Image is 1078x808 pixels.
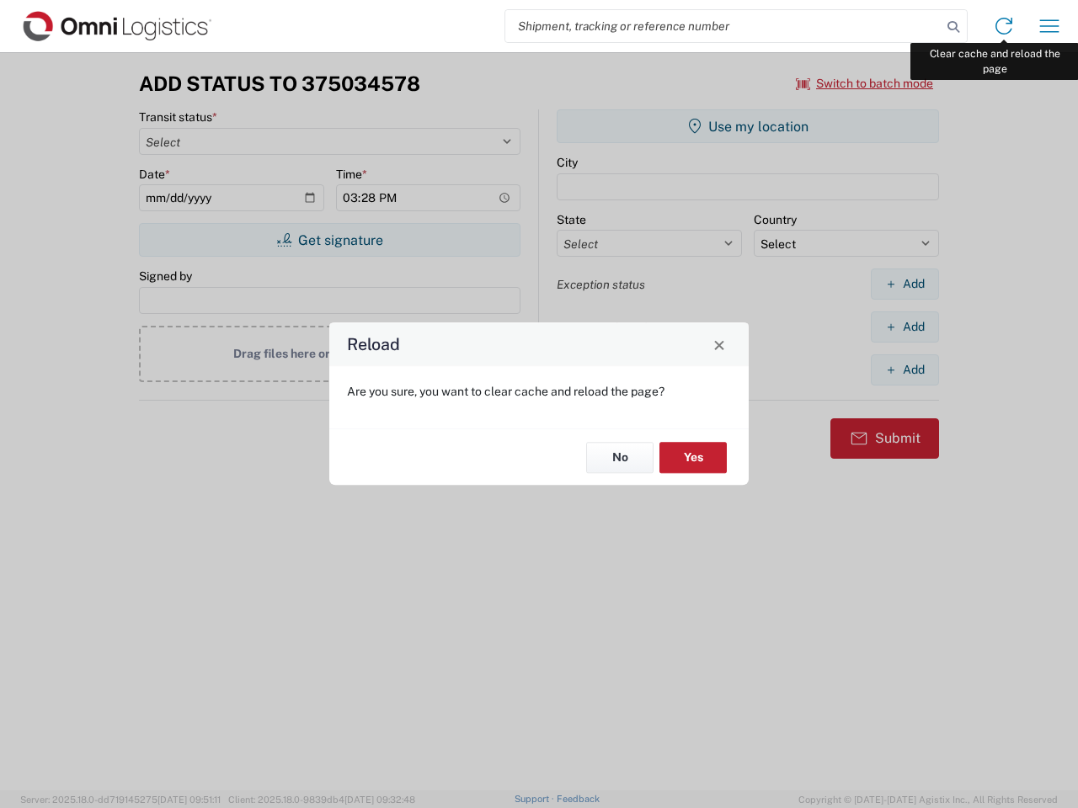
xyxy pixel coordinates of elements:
p: Are you sure, you want to clear cache and reload the page? [347,384,731,399]
button: Close [707,332,731,356]
button: No [586,442,654,473]
input: Shipment, tracking or reference number [505,10,942,42]
button: Yes [659,442,727,473]
h4: Reload [347,332,400,357]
